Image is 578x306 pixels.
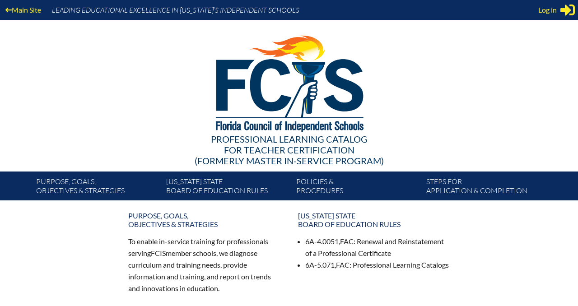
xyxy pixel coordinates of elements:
[293,208,455,232] a: [US_STATE] StateBoard of Education rules
[163,175,293,200] a: [US_STATE] StateBoard of Education rules
[123,208,285,232] a: Purpose, goals,objectives & strategies
[305,236,450,259] li: 6A-4.0051, : Renewal and Reinstatement of a Professional Certificate
[33,175,163,200] a: Purpose, goals,objectives & strategies
[2,4,45,16] a: Main Site
[196,20,382,143] img: FCISlogo221.eps
[560,3,575,17] svg: Sign in or register
[29,134,549,166] div: Professional Learning Catalog (formerly Master In-service Program)
[538,5,557,15] span: Log in
[340,237,354,246] span: FAC
[305,259,450,271] li: 6A-5.071, : Professional Learning Catalogs
[423,175,553,200] a: Steps forapplication & completion
[336,260,350,269] span: FAC
[128,236,280,294] p: To enable in-service training for professionals serving member schools, we diagnose curriculum an...
[151,249,166,257] span: FCIS
[224,144,354,155] span: for Teacher Certification
[293,175,423,200] a: Policies &Procedures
